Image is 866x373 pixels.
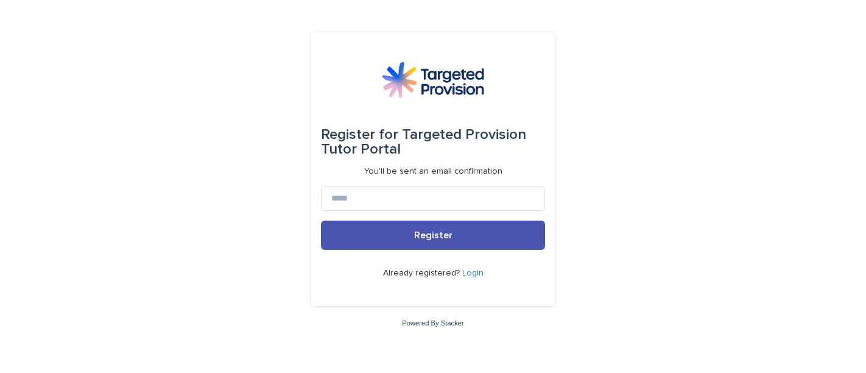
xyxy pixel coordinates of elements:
div: Targeted Provision Tutor Portal [321,118,545,166]
span: Register for [321,127,398,142]
a: Login [462,269,484,277]
img: M5nRWzHhSzIhMunXDL62 [382,62,484,98]
p: You'll be sent an email confirmation [364,166,502,177]
span: Already registered? [383,269,462,277]
span: Register [414,230,452,240]
button: Register [321,221,545,250]
a: Powered By Stacker [402,319,463,327]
